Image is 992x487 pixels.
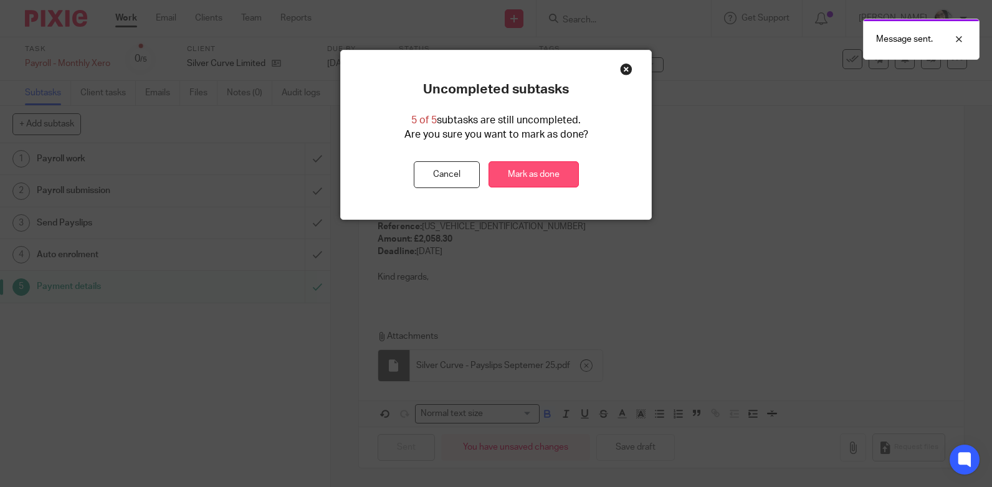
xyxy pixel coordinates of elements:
div: Close this dialog window [620,63,632,75]
p: subtasks are still uncompleted. [411,113,581,128]
a: Mark as done [489,161,579,188]
button: Cancel [414,161,480,188]
p: Uncompleted subtasks [423,82,569,98]
span: 5 of 5 [411,115,437,125]
p: Are you sure you want to mark as done? [404,128,588,142]
p: Message sent. [876,33,933,45]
